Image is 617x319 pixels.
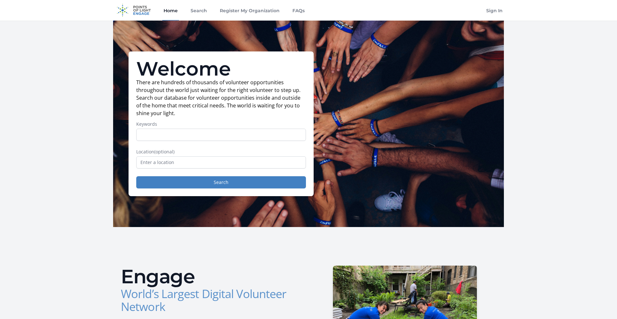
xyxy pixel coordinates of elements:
[136,149,306,155] label: Location
[136,176,306,188] button: Search
[136,121,306,127] label: Keywords
[136,59,306,78] h1: Welcome
[136,78,306,117] p: There are hundreds of thousands of volunteer opportunities throughout the world just waiting for ...
[121,287,303,313] h3: World’s Largest Digital Volunteer Network
[154,149,174,155] span: (optional)
[136,156,306,169] input: Enter a location
[121,267,303,286] h2: Engage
